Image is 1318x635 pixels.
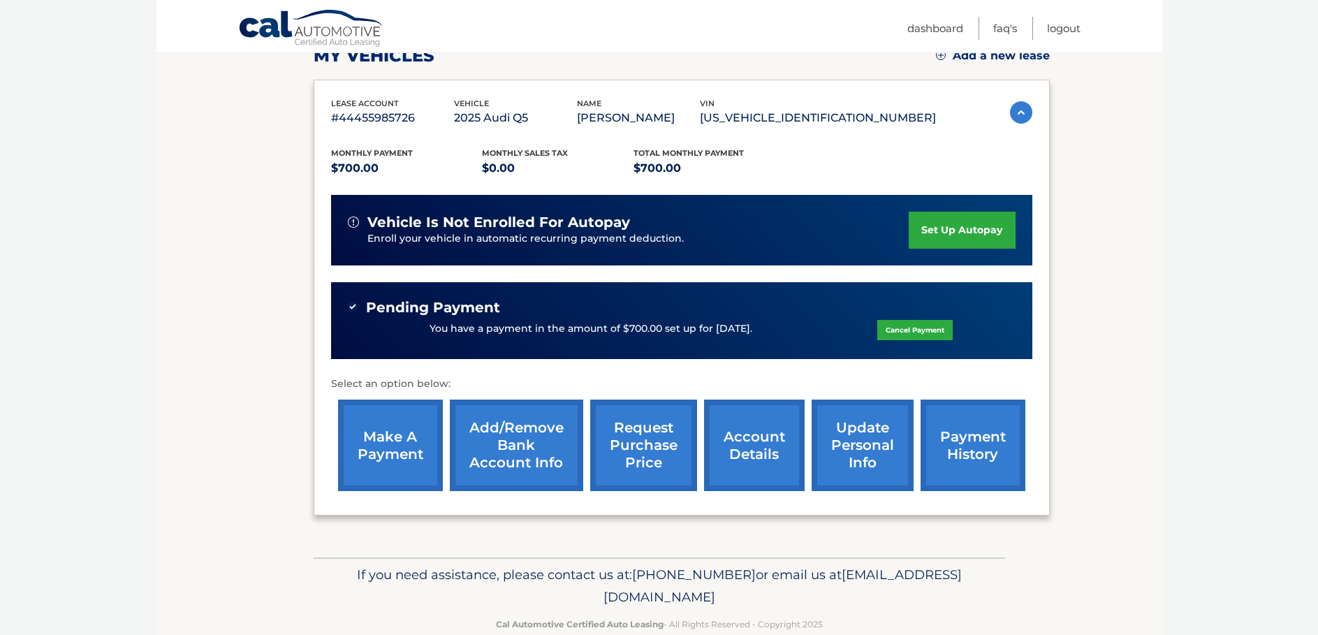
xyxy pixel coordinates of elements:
[454,98,489,108] span: vehicle
[323,564,996,608] p: If you need assistance, please contact us at: or email us at
[338,400,443,491] a: make a payment
[634,159,785,178] p: $700.00
[496,619,664,629] strong: Cal Automotive Certified Auto Leasing
[907,17,963,40] a: Dashboard
[700,98,715,108] span: vin
[936,50,946,60] img: add.svg
[704,400,805,491] a: account details
[812,400,914,491] a: update personal info
[314,45,434,66] h2: my vehicles
[577,108,700,128] p: [PERSON_NAME]
[450,400,583,491] a: Add/Remove bank account info
[1010,101,1032,124] img: accordion-active.svg
[331,159,483,178] p: $700.00
[909,212,1015,249] a: set up autopay
[331,108,454,128] p: #44455985726
[936,49,1050,63] a: Add a new lease
[454,108,577,128] p: 2025 Audi Q5
[632,567,756,583] span: [PHONE_NUMBER]
[590,400,697,491] a: request purchase price
[323,617,996,632] p: - All Rights Reserved - Copyright 2025
[348,217,359,228] img: alert-white.svg
[331,98,399,108] span: lease account
[921,400,1025,491] a: payment history
[1047,17,1081,40] a: Logout
[700,108,936,128] p: [US_VEHICLE_IDENTIFICATION_NUMBER]
[366,299,500,316] span: Pending Payment
[634,148,744,158] span: Total Monthly Payment
[367,214,630,231] span: vehicle is not enrolled for autopay
[331,148,413,158] span: Monthly Payment
[482,159,634,178] p: $0.00
[877,320,953,340] a: Cancel Payment
[238,9,385,50] a: Cal Automotive
[577,98,601,108] span: name
[603,567,962,605] span: [EMAIL_ADDRESS][DOMAIN_NAME]
[367,231,909,247] p: Enroll your vehicle in automatic recurring payment deduction.
[348,302,358,312] img: check-green.svg
[430,321,752,337] p: You have a payment in the amount of $700.00 set up for [DATE].
[331,376,1032,393] p: Select an option below:
[482,148,568,158] span: Monthly sales Tax
[993,17,1017,40] a: FAQ's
